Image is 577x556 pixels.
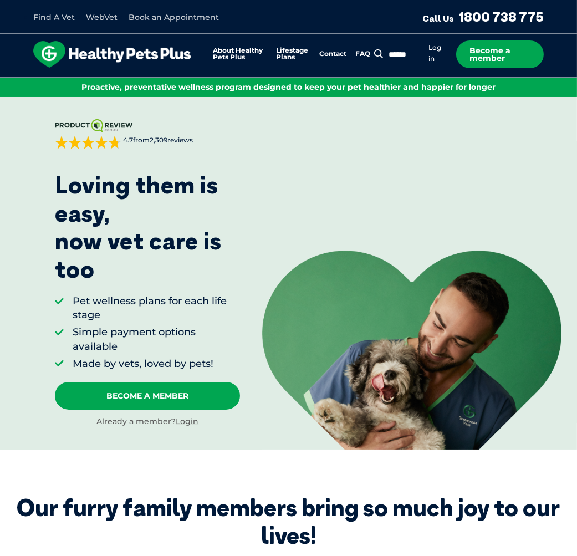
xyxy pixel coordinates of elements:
[55,382,240,410] a: Become A Member
[73,357,240,371] li: Made by vets, loved by pets!
[262,251,561,450] img: <p>Loving them is easy, <br /> now vet care is too</p>
[33,41,191,68] img: hpp-logo
[150,136,193,144] span: 2,309 reviews
[121,136,193,145] span: from
[86,12,118,22] a: WebVet
[73,325,240,353] li: Simple payment options available
[176,416,198,426] a: Login
[55,171,240,283] p: Loving them is easy, now vet care is too
[9,494,568,550] div: Our furry family members bring so much joy to our lives!
[422,13,454,24] span: Call Us
[81,82,496,92] span: Proactive, preventative wellness program designed to keep your pet healthier and happier for longer
[456,40,544,68] a: Become a member
[55,136,121,149] div: 4.7 out of 5 stars
[213,47,267,61] a: About Healthy Pets Plus
[372,48,386,59] button: Search
[129,12,219,22] a: Book an Appointment
[33,12,75,22] a: Find A Vet
[55,416,240,427] div: Already a member?
[276,47,310,61] a: Lifestage Plans
[422,8,544,25] a: Call Us1800 738 775
[319,50,346,58] a: Contact
[355,50,370,58] a: FAQ
[123,136,133,144] strong: 4.7
[55,119,240,149] a: 4.7from2,309reviews
[428,43,441,63] a: Log in
[73,294,240,322] li: Pet wellness plans for each life stage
